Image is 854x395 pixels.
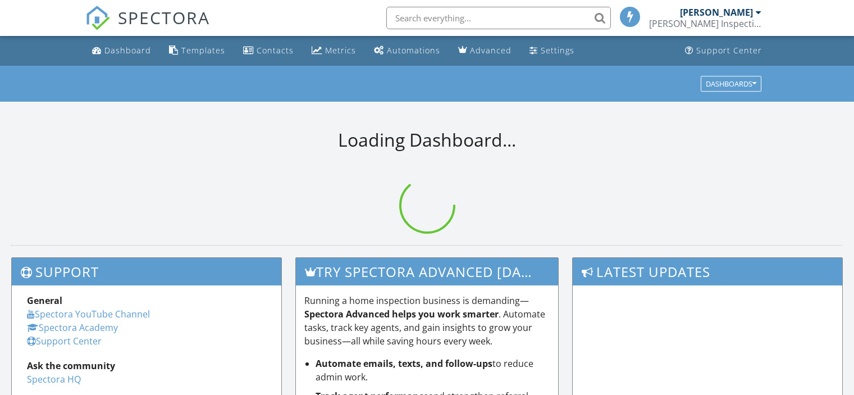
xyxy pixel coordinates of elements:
a: SPECTORA [85,15,210,39]
strong: Spectora Advanced helps you work smarter [304,308,499,320]
div: Metrics [325,45,356,56]
a: Support Center [27,335,102,347]
strong: General [27,294,62,307]
div: Automations [387,45,440,56]
a: Contacts [239,40,298,61]
div: Support Center [696,45,762,56]
h3: Try spectora advanced [DATE] [296,258,559,285]
a: Automations (Basic) [369,40,445,61]
a: Metrics [307,40,360,61]
div: Templates [181,45,225,56]
a: Dashboard [88,40,156,61]
span: SPECTORA [118,6,210,29]
img: The Best Home Inspection Software - Spectora [85,6,110,30]
a: Spectora HQ [27,373,81,385]
div: [PERSON_NAME] [680,7,753,18]
a: Spectora YouTube Channel [27,308,150,320]
div: Lenny Rose Inspections LLC [649,18,761,29]
h3: Support [12,258,281,285]
div: Settings [541,45,574,56]
a: Templates [165,40,230,61]
div: Advanced [470,45,512,56]
div: Dashboard [104,45,151,56]
div: Ask the community [27,359,266,373]
button: Dashboards [701,76,761,92]
div: Dashboards [706,80,756,88]
p: Running a home inspection business is demanding— . Automate tasks, track key agents, and gain ins... [304,294,550,348]
a: Support Center [681,40,766,61]
strong: Automate emails, texts, and follow-ups [316,357,492,370]
input: Search everything... [386,7,611,29]
a: Spectora Academy [27,321,118,334]
h3: Latest Updates [573,258,842,285]
div: Contacts [257,45,294,56]
a: Settings [525,40,579,61]
li: to reduce admin work. [316,357,550,384]
a: Advanced [454,40,516,61]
